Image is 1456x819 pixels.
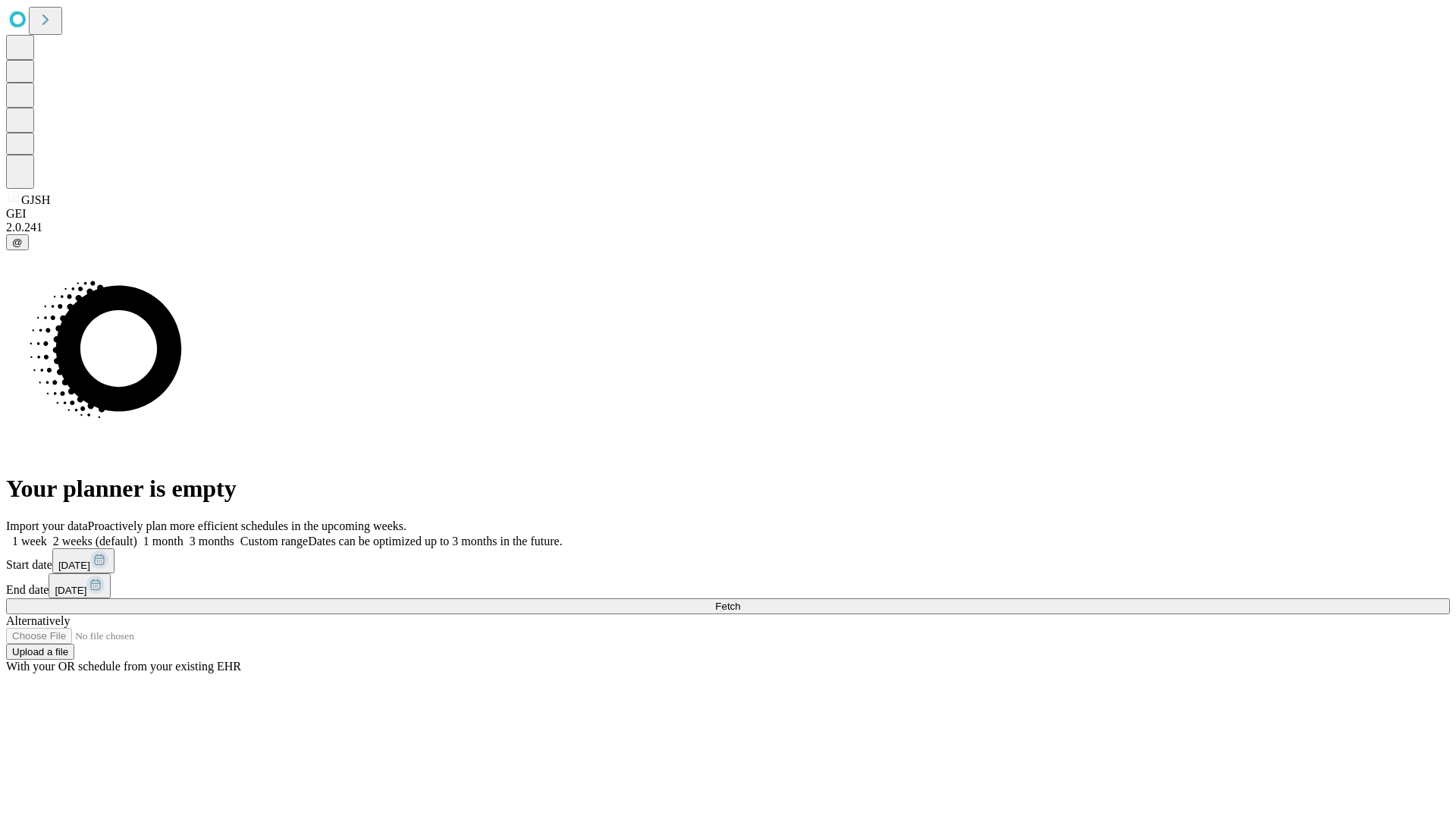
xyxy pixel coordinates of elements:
span: [DATE] [55,585,86,596]
span: 1 week [12,535,47,548]
span: Import your data [6,519,88,532]
button: Upload a file [6,644,74,660]
span: 1 month [143,535,184,548]
div: 2.0.241 [6,221,1450,234]
div: End date [6,573,1450,598]
span: Alternatively [6,614,70,627]
span: Dates can be optimized up to 3 months in the future. [308,535,562,548]
button: @ [6,234,29,250]
div: Start date [6,548,1450,573]
span: GJSH [21,193,50,206]
span: With your OR schedule from your existing EHR [6,660,241,673]
span: Custom range [240,535,308,548]
span: 2 weeks (default) [53,535,137,548]
button: [DATE] [49,573,111,598]
span: Proactively plan more efficient schedules in the upcoming weeks. [88,519,406,532]
span: @ [12,237,23,248]
h1: Your planner is empty [6,475,1450,503]
span: 3 months [190,535,234,548]
button: [DATE] [52,548,115,573]
span: [DATE] [58,560,90,571]
div: GEI [6,207,1450,221]
span: Fetch [715,601,740,612]
button: Fetch [6,598,1450,614]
